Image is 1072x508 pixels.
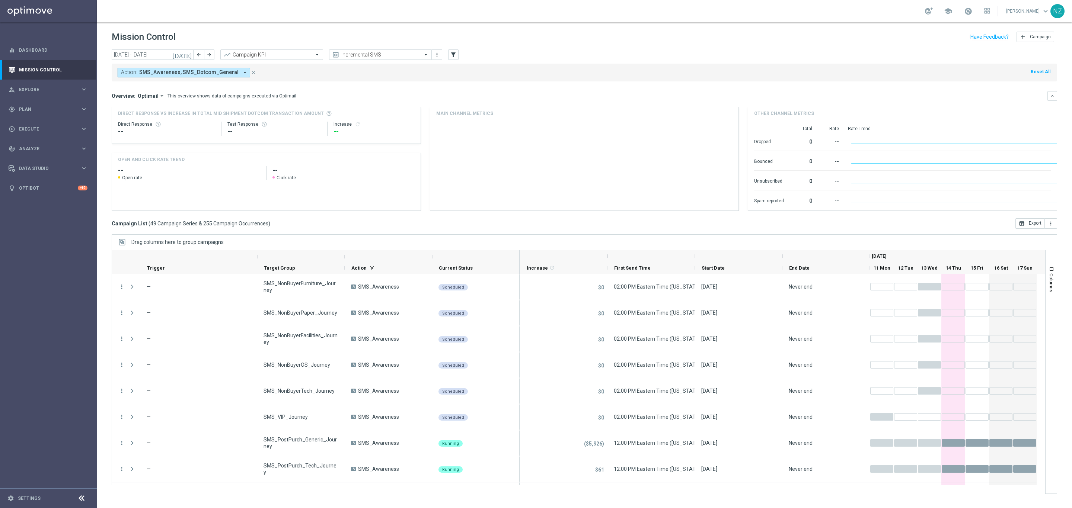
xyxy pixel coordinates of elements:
[701,309,717,316] div: 21 Aug 2024, Wednesday
[264,414,308,420] span: SMS_VIP_Journey
[438,361,468,369] colored-tag: Scheduled
[438,414,468,421] colored-tag: Scheduled
[118,414,125,420] button: more_vert
[971,265,983,271] span: 15 Fri
[821,135,839,147] div: --
[438,283,468,290] colored-tag: Scheduled
[549,265,555,271] i: refresh
[264,361,330,368] span: SMS_NonBuyerOS_Journey
[264,436,338,450] span: SMS_PostPurch_Generic_Journey
[118,110,324,117] span: Direct Response VS Increase In Total Mid Shipment Dotcom Transaction Amount
[1019,221,1025,226] i: open_in_browser
[944,7,952,15] span: school
[821,126,839,132] div: Rate
[78,186,87,190] div: +10
[9,60,87,80] div: Mission Control
[135,93,167,99] button: Optimail arrow_drop_down
[598,284,604,291] p: $0
[19,147,80,151] span: Analyze
[436,110,493,117] h4: Main channel metrics
[118,388,125,394] i: more_vert
[614,414,733,420] span: 02:00 PM Eastern Time (New York) (UTC -04:00)
[821,194,839,206] div: --
[1020,34,1026,40] i: add
[1050,4,1065,18] div: NZ
[754,155,784,167] div: Bounced
[9,126,15,132] i: play_circle_outline
[358,309,399,316] span: SMS_Awareness
[442,389,464,394] span: Scheduled
[701,335,717,342] div: 21 Aug 2024, Wednesday
[614,265,651,271] span: First Send Time
[118,68,250,77] button: Action: SMS_Awareness, SMS_Dotcom_General arrow_drop_down
[789,414,813,420] div: Never end
[1015,218,1045,229] button: open_in_browser Export
[614,284,733,290] span: 02:00 PM Eastern Time (New York) (UTC -04:00)
[8,126,88,132] button: play_circle_outline Execute keyboard_arrow_right
[754,135,784,147] div: Dropped
[118,156,185,163] h4: OPEN AND CLICK RATE TREND
[112,404,520,430] div: Press SPACE to select this row.
[9,126,80,132] div: Execute
[701,361,717,368] div: 21 Aug 2024, Wednesday
[150,220,268,227] span: 49 Campaign Series & 255 Campaign Occurrences
[358,466,399,472] span: SMS_Awareness
[9,145,80,152] div: Analyze
[194,49,204,60] button: arrow_back
[1041,7,1050,15] span: keyboard_arrow_down
[1050,93,1055,99] i: keyboard_arrow_down
[358,440,399,446] span: SMS_Awareness
[701,440,717,446] div: 23 Oct 2024, Wednesday
[118,440,125,446] button: more_vert
[9,40,87,60] div: Dashboard
[433,50,441,59] button: more_vert
[9,165,80,172] div: Data Studio
[1015,220,1057,226] multiple-options-button: Export to CSV
[8,165,88,171] button: Data Studio keyboard_arrow_right
[614,440,733,446] span: 12:00 PM Eastern Time (New York) (UTC -04:00)
[1047,91,1057,101] button: keyboard_arrow_down
[701,466,717,472] div: 23 Oct 2024, Wednesday
[80,165,87,172] i: keyboard_arrow_right
[520,326,1037,352] div: Press SPACE to select this row.
[520,378,1037,404] div: Press SPACE to select this row.
[614,388,733,394] span: 02:00 PM Eastern Time (New York) (UTC -04:00)
[8,106,88,112] button: gps_fixed Plan keyboard_arrow_right
[438,440,463,447] colored-tag: Running
[112,300,520,326] div: Press SPACE to select this row.
[1048,221,1054,226] i: more_vert
[946,265,961,271] span: 14 Thu
[701,414,717,420] div: 21 Oct 2024, Monday
[614,466,733,472] span: 12:00 PM Eastern Time (New York) (UTC -04:00)
[598,310,604,317] p: $0
[351,284,356,289] span: A
[754,194,784,206] div: Spam reported
[1049,273,1055,292] span: Columns
[112,430,520,456] div: Press SPACE to select this row.
[442,441,459,446] span: Running
[872,253,887,259] span: [DATE]
[19,60,87,80] a: Mission Control
[277,175,296,181] span: Click rate
[242,69,248,76] i: arrow_drop_down
[19,178,78,198] a: Optibot
[272,166,415,175] h2: --
[121,69,137,75] span: Action:
[118,309,125,316] i: more_vert
[438,388,468,395] colored-tag: Scheduled
[9,86,15,93] i: person_search
[172,51,192,58] i: [DATE]
[442,467,459,472] span: Running
[438,335,468,343] colored-tag: Scheduled
[227,121,321,127] div: Test Response
[118,466,125,472] button: more_vert
[548,264,555,272] span: Calculate column
[8,67,88,73] div: Mission Control
[251,70,256,75] i: close
[332,51,339,58] i: preview
[8,185,88,191] button: lightbulb Optibot +10
[438,309,468,316] colored-tag: Scheduled
[351,337,356,341] span: A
